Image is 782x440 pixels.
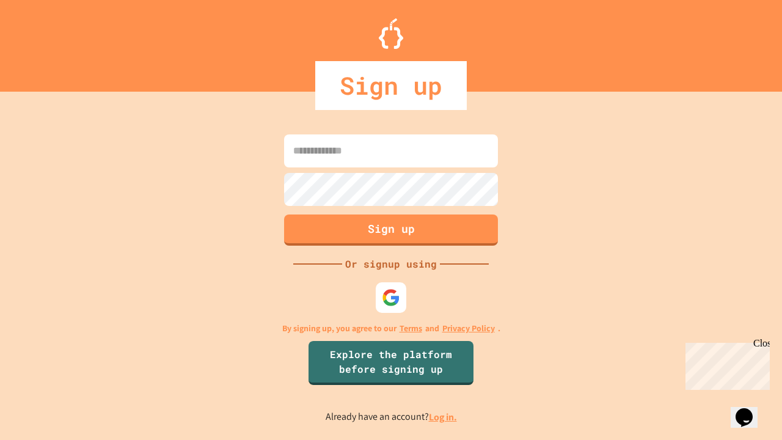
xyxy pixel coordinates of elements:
[429,411,457,424] a: Log in.
[284,215,498,246] button: Sign up
[731,391,770,428] iframe: chat widget
[326,409,457,425] p: Already have an account?
[342,257,440,271] div: Or signup using
[282,322,500,335] p: By signing up, you agree to our and .
[382,288,400,307] img: google-icon.svg
[681,338,770,390] iframe: chat widget
[400,322,422,335] a: Terms
[309,341,473,385] a: Explore the platform before signing up
[5,5,84,78] div: Chat with us now!Close
[315,61,467,110] div: Sign up
[442,322,495,335] a: Privacy Policy
[379,18,403,49] img: Logo.svg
